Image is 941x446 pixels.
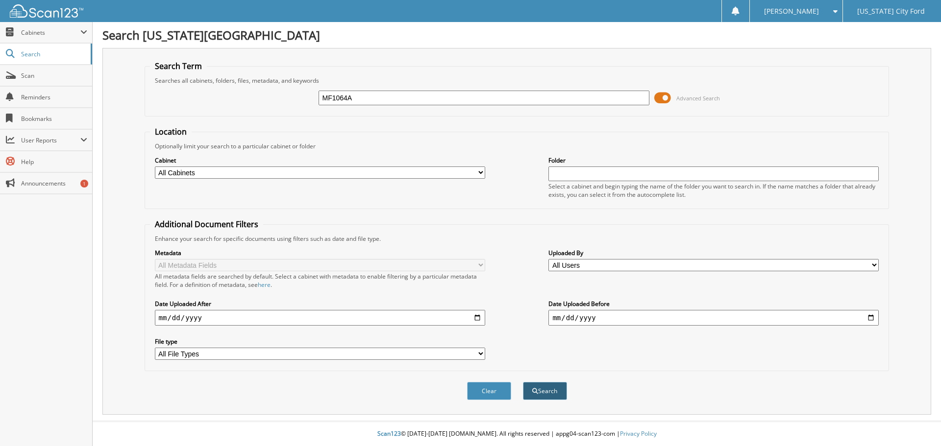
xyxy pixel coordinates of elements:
[155,272,485,289] div: All metadata fields are searched by default. Select a cabinet with metadata to enable filtering b...
[523,382,567,400] button: Search
[150,126,192,137] legend: Location
[21,158,87,166] span: Help
[676,94,720,102] span: Advanced Search
[21,50,86,58] span: Search
[102,27,931,43] h1: Search [US_STATE][GEOGRAPHIC_DATA]
[892,399,941,446] iframe: Chat Widget
[21,28,80,37] span: Cabinets
[620,429,657,438] a: Privacy Policy
[377,429,401,438] span: Scan123
[857,8,925,14] span: [US_STATE] City Ford
[155,310,485,326] input: start
[548,310,879,326] input: end
[155,249,485,257] label: Metadata
[155,300,485,308] label: Date Uploaded After
[21,93,87,101] span: Reminders
[150,76,884,85] div: Searches all cabinets, folders, files, metadata, and keywords
[93,422,941,446] div: © [DATE]-[DATE] [DOMAIN_NAME]. All rights reserved | appg04-scan123-com |
[10,4,83,18] img: scan123-logo-white.svg
[150,219,263,230] legend: Additional Document Filters
[155,156,485,164] label: Cabinet
[764,8,819,14] span: [PERSON_NAME]
[150,61,207,71] legend: Search Term
[258,281,271,289] a: here
[21,136,80,144] span: User Reports
[150,235,884,243] div: Enhance your search for specific documents using filters such as date and file type.
[548,249,879,257] label: Uploaded By
[548,300,879,308] label: Date Uploaded Before
[150,142,884,150] div: Optionally limit your search to a particular cabinet or folder
[21,179,87,188] span: Announcements
[548,156,879,164] label: Folder
[467,382,511,400] button: Clear
[548,182,879,199] div: Select a cabinet and begin typing the name of the folder you want to search in. If the name match...
[155,337,485,346] label: File type
[21,115,87,123] span: Bookmarks
[80,180,88,188] div: 1
[21,71,87,80] span: Scan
